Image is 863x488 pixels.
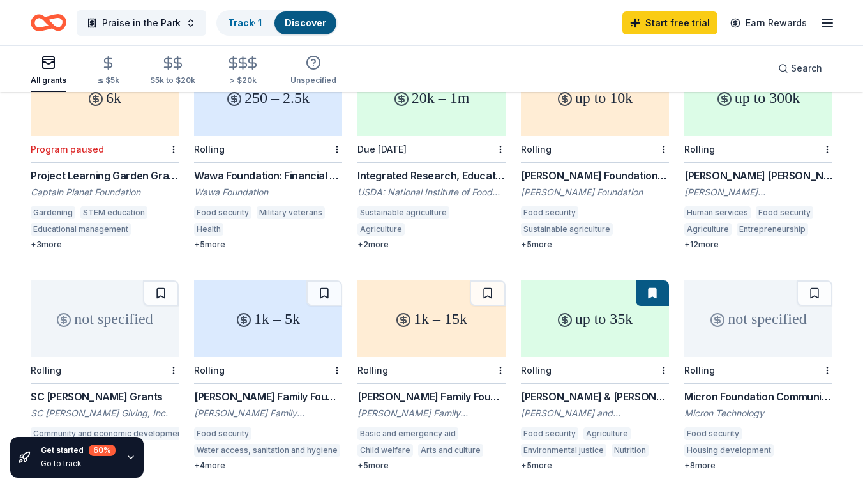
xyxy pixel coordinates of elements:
[31,168,179,183] div: Project Learning Garden Grant Contest
[521,389,669,404] div: [PERSON_NAME] & [PERSON_NAME] Foundation Grant
[583,427,631,440] div: Agriculture
[521,461,669,471] div: + 5 more
[357,444,413,457] div: Child welfare
[31,59,179,136] div: 6k
[194,59,342,250] a: 250 – 2.5kRollingWawa Foundation: Financial Grants - Local Connection Grants (Grants less than $2...
[684,186,832,199] div: [PERSON_NAME] [PERSON_NAME] [PERSON_NAME] Foundation
[618,223,663,236] div: Farmlands
[290,75,336,86] div: Unspecified
[357,427,458,440] div: Basic and emergency aid
[228,17,262,28] a: Track· 1
[194,144,225,155] div: Rolling
[521,280,669,357] div: up to 35k
[77,10,206,36] button: Praise in the Park
[150,50,195,92] button: $5k to $20k
[357,223,405,236] div: Agriculture
[97,50,119,92] button: ≤ $5k
[226,75,260,86] div: > $20k
[31,223,131,236] div: Educational management
[290,50,336,92] button: Unspecified
[226,50,260,92] button: > $20k
[194,427,251,440] div: Food security
[684,206,751,219] div: Human services
[194,365,225,376] div: Rolling
[357,206,449,219] div: Sustainable agriculture
[684,168,832,183] div: [PERSON_NAME] [PERSON_NAME] [PERSON_NAME] Foundation Grants
[791,61,822,76] span: Search
[31,186,179,199] div: Captain Planet Foundation
[723,11,814,34] a: Earn Rewards
[684,59,832,250] a: up to 300kRolling[PERSON_NAME] [PERSON_NAME] [PERSON_NAME] Foundation Grants[PERSON_NAME] [PERSON...
[194,461,342,471] div: + 4 more
[521,240,669,250] div: + 5 more
[257,206,325,219] div: Military veterans
[357,144,407,155] div: Due [DATE]
[357,365,388,376] div: Rolling
[622,11,717,34] a: Start free trial
[194,389,342,404] div: [PERSON_NAME] Family Foundation Grant
[31,206,75,219] div: Gardening
[521,59,669,136] div: up to 10k
[684,407,832,420] div: Micron Technology
[31,59,179,250] a: 6kLocalProgram pausedProject Learning Garden Grant ContestCaptain Planet FoundationGardeningSTEM ...
[357,461,506,471] div: + 5 more
[521,206,578,219] div: Food security
[684,365,715,376] div: Rolling
[684,59,832,136] div: up to 300k
[521,444,606,457] div: Environmental justice
[418,444,483,457] div: Arts and culture
[229,223,336,236] div: Fire prevention and control
[41,445,116,456] div: Get started
[357,186,506,199] div: USDA: National Institute of Food and Agriculture (NIFA)
[31,144,104,155] div: Program paused
[684,280,832,357] div: not specified
[768,56,832,81] button: Search
[41,459,116,469] div: Go to track
[31,50,66,92] button: All grants
[89,445,116,456] div: 60 %
[102,15,181,31] span: Praise in the Park
[357,407,506,420] div: [PERSON_NAME] Family Foundation
[31,280,179,471] a: not specifiedRollingSC [PERSON_NAME] GrantsSC [PERSON_NAME] Giving, Inc.Community and economic de...
[521,365,552,376] div: Rolling
[194,280,342,357] div: 1k – 5k
[521,407,669,420] div: [PERSON_NAME] and [PERSON_NAME] Foundation
[31,389,179,404] div: SC [PERSON_NAME] Grants
[194,168,342,183] div: Wawa Foundation: Financial Grants - Local Connection Grants (Grants less than $2,500)
[521,427,578,440] div: Food security
[31,365,61,376] div: Rolling
[521,144,552,155] div: Rolling
[684,461,832,471] div: + 8 more
[357,389,506,404] div: [PERSON_NAME] Family Foundation Grant
[194,186,342,199] div: Wawa Foundation
[737,223,808,236] div: Entrepreneurship
[684,144,715,155] div: Rolling
[31,280,179,357] div: not specified
[357,59,506,136] div: 20k – 1m
[31,240,179,250] div: + 3 more
[357,240,506,250] div: + 2 more
[31,407,179,420] div: SC [PERSON_NAME] Giving, Inc.
[684,223,732,236] div: Agriculture
[357,168,506,183] div: Integrated Research, Education, and Extension Competitive Grants Program & Organic Transitions (3...
[612,444,649,457] div: Nutrition
[521,59,669,250] a: up to 10kRolling[PERSON_NAME] Foundation Grant[PERSON_NAME] FoundationFood securitySustainable ag...
[194,444,340,457] div: Water access, sanitation and hygiene
[80,206,147,219] div: STEM education
[150,75,195,86] div: $5k to $20k
[97,75,119,86] div: ≤ $5k
[194,280,342,471] a: 1k – 5kRolling[PERSON_NAME] Family Foundation Grant[PERSON_NAME] Family FoundationFood securityWa...
[756,206,813,219] div: Food security
[521,223,613,236] div: Sustainable agriculture
[684,427,742,440] div: Food security
[684,280,832,471] a: not specifiedRollingMicron Foundation Community GrantMicron TechnologyFood securityHousing develo...
[31,75,66,86] div: All grants
[194,223,223,236] div: Health
[521,280,669,471] a: up to 35kRolling[PERSON_NAME] & [PERSON_NAME] Foundation Grant[PERSON_NAME] and [PERSON_NAME] Fou...
[194,59,342,136] div: 250 – 2.5k
[194,206,251,219] div: Food security
[285,17,326,28] a: Discover
[684,240,832,250] div: + 12 more
[216,10,338,36] button: Track· 1Discover
[357,59,506,250] a: 20k – 1mDue [DATE]Integrated Research, Education, and Extension Competitive Grants Program & Orga...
